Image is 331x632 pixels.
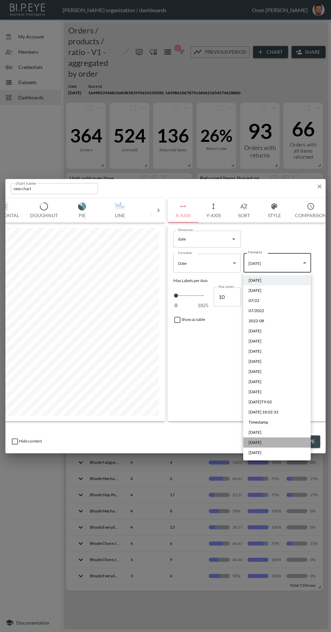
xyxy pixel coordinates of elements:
[249,450,261,456] span: [DATE]
[249,348,261,354] span: [DATE]
[249,328,261,334] span: [DATE]
[249,358,261,364] span: [DATE]
[249,399,272,405] span: [DATE]T9:02
[249,308,264,314] span: 07/2022
[249,369,261,375] span: [DATE]
[249,287,261,294] span: [DATE]
[249,439,261,446] span: [DATE]
[249,429,261,435] span: [DATE]
[249,338,261,344] span: [DATE]
[249,409,278,415] span: [DATE] 18:02:33
[249,389,261,395] span: [DATE]
[249,318,264,324] span: 2022-08
[249,298,259,304] span: 07/22
[249,379,261,385] span: [DATE]
[249,277,261,283] span: [DATE]
[249,419,268,425] span: Timestamp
